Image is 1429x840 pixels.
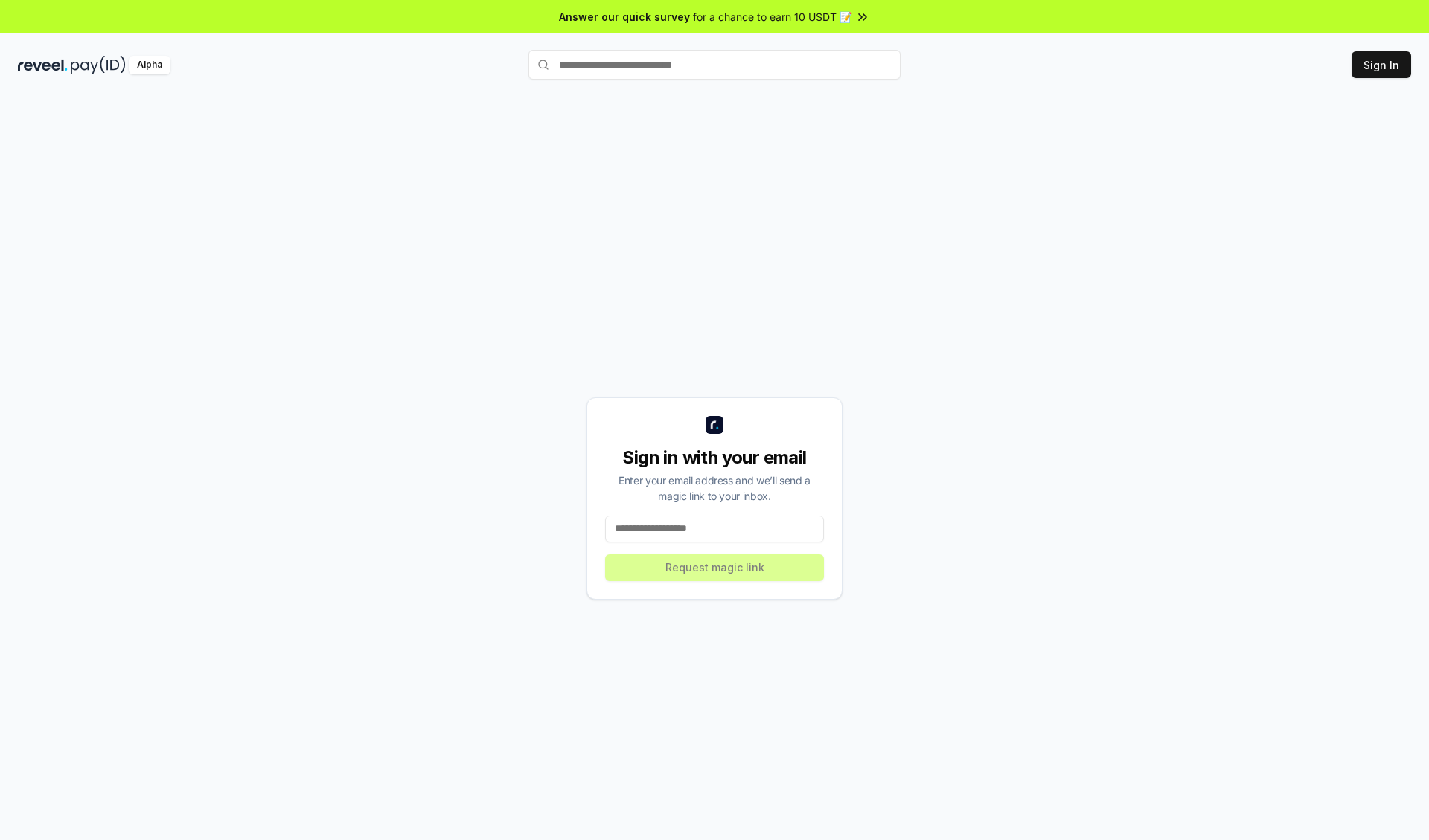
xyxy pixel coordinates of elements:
div: Alpha [129,56,170,74]
div: Enter your email address and we’ll send a magic link to your inbox. [605,472,824,504]
img: reveel_dark [18,56,68,74]
img: logo_small [706,416,723,434]
div: Sign in with your email [605,446,824,469]
img: pay_id [71,56,126,74]
span: Answer our quick survey [559,9,690,25]
span: for a chance to earn 10 USDT 📝 [693,9,852,25]
button: Sign In [1352,51,1411,78]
